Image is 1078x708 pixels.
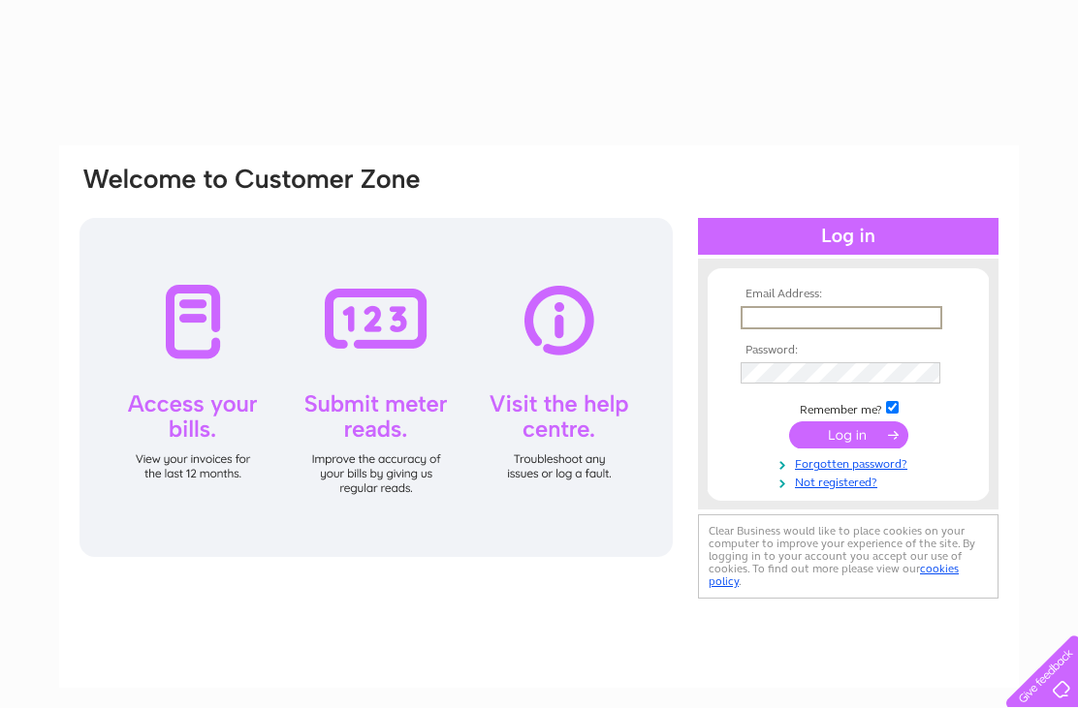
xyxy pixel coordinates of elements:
th: Email Address: [736,288,961,301]
td: Remember me? [736,398,961,417]
a: Forgotten password? [741,453,961,472]
a: cookies policy [709,562,959,588]
a: Not registered? [741,472,961,490]
div: Clear Business would like to place cookies on your computer to improve your experience of the sit... [698,514,999,599]
input: Submit [789,421,908,448]
th: Password: [736,344,961,357]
